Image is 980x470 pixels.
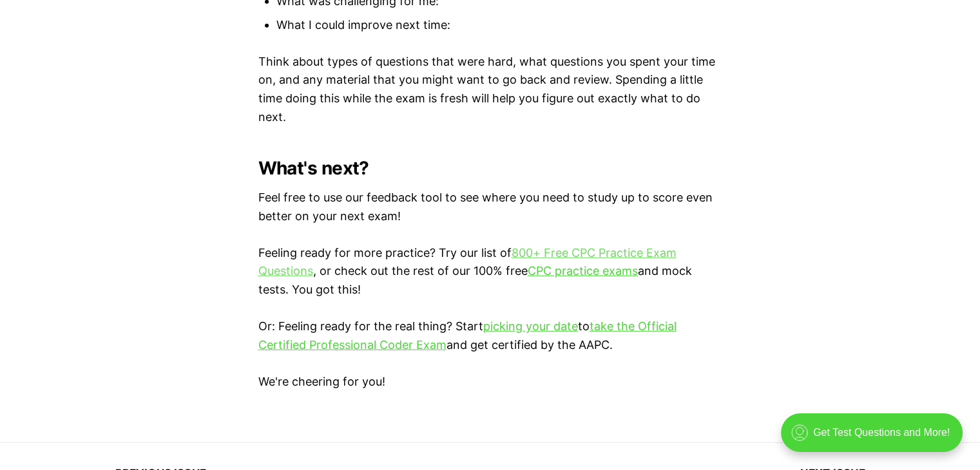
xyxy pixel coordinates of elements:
[770,407,980,470] iframe: portal-trigger
[258,319,677,352] a: take the Official Certified Professional Coder Exam
[258,373,722,391] p: We're cheering for you!
[258,53,722,127] p: Think about types of questions that were hard, what questions you spent your time on, and any mat...
[483,319,578,333] a: picking your date
[528,264,638,277] a: CPC practice exams
[258,244,722,299] p: Feeling ready for more practice? Try our list of , or check out the rest of our 100% free and moc...
[258,317,722,355] p: Or: Feeling ready for the real thing? Start to and get certified by the AAPC.
[258,189,722,226] p: Feel free to use our feedback tool to see where you need to study up to score even better on your...
[258,158,722,178] h2: What's next?
[276,16,722,35] li: What I could improve next time:
[258,246,677,278] a: 800+ Free CPC Practice Exam Questions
